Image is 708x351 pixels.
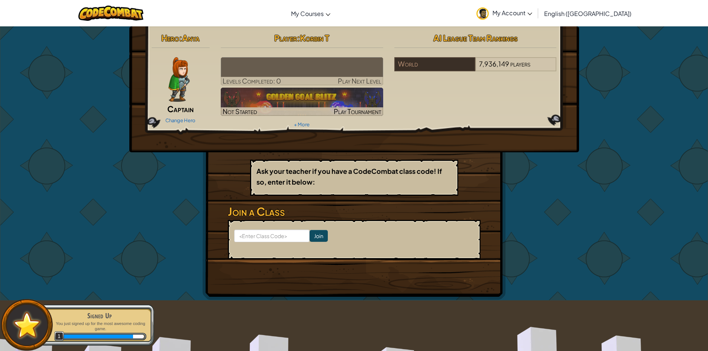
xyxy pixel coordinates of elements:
[256,167,442,186] b: Ask your teacher if you have a CodeCombat class code! If so, enter it below:
[53,321,146,332] p: You just signed up for the most awesome coding game.
[223,77,281,85] span: Levels Completed: 0
[479,59,509,68] span: 7,936,149
[510,59,530,68] span: players
[54,331,64,341] span: 1
[221,57,383,85] a: Play Next Level
[334,107,381,116] span: Play Tournament
[228,203,481,220] h3: Join a Class
[394,64,557,73] a: World7,936,149players
[168,57,190,102] img: captain-pose.png
[165,117,195,123] a: Change Hero
[394,57,475,71] div: World
[291,10,324,17] span: My Courses
[300,33,329,43] span: Korbin T
[53,311,146,321] div: Signed Up
[476,7,489,20] img: avatar
[274,33,297,43] span: Player
[78,6,143,21] img: CodeCombat logo
[544,10,631,17] span: English ([GEOGRAPHIC_DATA])
[161,33,179,43] span: Hero
[179,33,182,43] span: :
[338,77,381,85] span: Play Next Level
[167,104,194,114] span: Captain
[221,88,383,116] a: Not StartedPlay Tournament
[310,230,328,242] input: Join
[297,33,300,43] span: :
[10,308,44,341] img: default.png
[287,3,334,23] a: My Courses
[492,9,532,17] span: My Account
[433,33,518,43] span: AI League Team Rankings
[294,121,310,127] a: + More
[473,1,536,25] a: My Account
[182,33,200,43] span: Anya
[234,230,310,242] input: <Enter Class Code>
[221,88,383,116] img: Golden Goal
[540,3,635,23] a: English ([GEOGRAPHIC_DATA])
[223,107,257,116] span: Not Started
